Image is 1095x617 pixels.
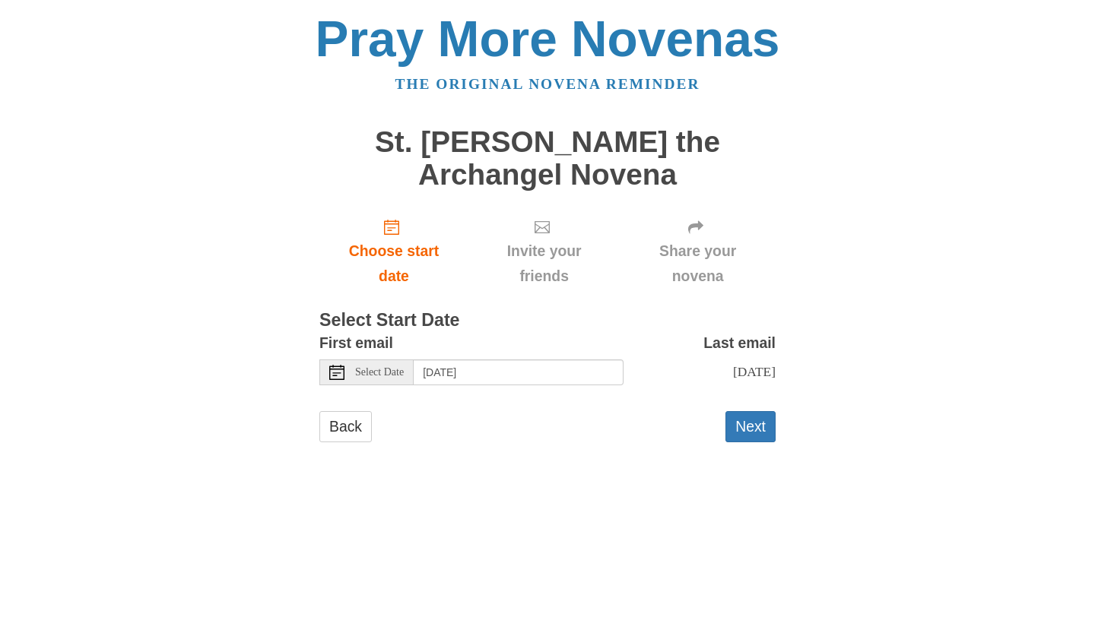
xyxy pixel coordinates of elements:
[620,206,776,296] div: Click "Next" to confirm your start date first.
[725,411,776,442] button: Next
[395,76,700,92] a: The original novena reminder
[319,311,776,331] h3: Select Start Date
[316,11,780,67] a: Pray More Novenas
[319,411,372,442] a: Back
[319,331,393,356] label: First email
[703,331,776,356] label: Last email
[335,239,453,289] span: Choose start date
[733,364,776,379] span: [DATE]
[355,367,404,378] span: Select Date
[319,126,776,191] h1: St. [PERSON_NAME] the Archangel Novena
[468,206,620,296] div: Click "Next" to confirm your start date first.
[635,239,760,289] span: Share your novena
[319,206,468,296] a: Choose start date
[484,239,605,289] span: Invite your friends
